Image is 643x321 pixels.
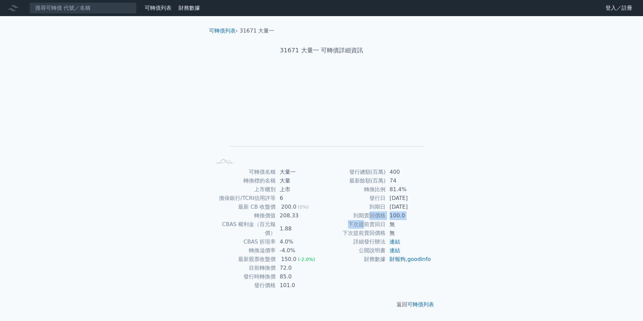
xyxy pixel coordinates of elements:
[276,194,321,203] td: 6
[385,220,431,229] td: 無
[29,2,137,14] input: 搜尋可轉債 代號／名稱
[321,255,385,264] td: 財務數據
[321,237,385,246] td: 詳細發行辦法
[321,194,385,203] td: 發行日
[385,229,431,237] td: 無
[209,27,238,35] li: ›
[389,238,400,245] a: 連結
[223,76,424,156] g: Chart
[212,264,276,272] td: 目前轉換價
[298,204,309,210] span: (0%)
[178,5,200,11] a: 財務數據
[276,246,321,255] td: -4.0%
[321,220,385,229] td: 下次提前賣回日
[321,185,385,194] td: 轉換比例
[321,229,385,237] td: 下次提前賣回價格
[610,289,643,321] div: 聊天小工具
[385,211,431,220] td: 100.0
[389,256,406,262] a: 財報狗
[276,211,321,220] td: 208.33
[385,203,431,211] td: [DATE]
[204,301,439,309] p: 返回
[212,168,276,176] td: 可轉債名稱
[280,255,298,264] div: 150.0
[276,176,321,185] td: 大量
[212,237,276,246] td: CBAS 折現率
[212,176,276,185] td: 轉換標的名稱
[321,246,385,255] td: 公開說明書
[298,257,315,262] span: (-2.0%)
[407,256,431,262] a: goodinfo
[600,3,638,13] a: 登入／註冊
[385,255,431,264] td: ,
[385,194,431,203] td: [DATE]
[276,237,321,246] td: 4.0%
[280,203,298,211] div: 200.0
[212,246,276,255] td: 轉換溢價率
[321,211,385,220] td: 到期賣回價格
[212,272,276,281] td: 發行時轉換價
[276,272,321,281] td: 85.0
[212,203,276,211] td: 最新 CB 收盤價
[209,28,236,34] a: 可轉債列表
[389,247,400,254] a: 連結
[212,281,276,290] td: 發行價格
[321,168,385,176] td: 發行總額(百萬)
[145,5,171,11] a: 可轉債列表
[212,185,276,194] td: 上市櫃別
[240,27,275,35] li: 31671 大量一
[385,176,431,185] td: 74
[212,255,276,264] td: 最新股票收盤價
[610,289,643,321] iframe: Chat Widget
[276,168,321,176] td: 大量一
[276,281,321,290] td: 101.0
[385,168,431,176] td: 400
[276,264,321,272] td: 72.0
[204,46,439,55] h1: 31671 大量一 可轉債詳細資訊
[321,203,385,211] td: 到期日
[407,301,434,308] a: 可轉債列表
[276,185,321,194] td: 上市
[212,220,276,237] td: CBAS 權利金（百元報價）
[212,194,276,203] td: 擔保銀行/TCRI信用評等
[276,220,321,237] td: 1.88
[212,211,276,220] td: 轉換價值
[385,185,431,194] td: 81.4%
[321,176,385,185] td: 最新餘額(百萬)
